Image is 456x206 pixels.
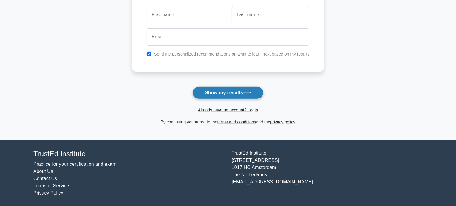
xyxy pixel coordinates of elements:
a: Contact Us [33,176,57,181]
a: terms and conditions [217,120,256,124]
a: About Us [33,169,53,174]
div: TrustEd Institute [STREET_ADDRESS] 1017 HC Amsterdam The Netherlands [EMAIL_ADDRESS][DOMAIN_NAME] [228,150,426,197]
a: privacy policy [270,120,296,124]
button: Show my results [193,86,263,99]
a: Privacy Policy [33,190,63,195]
h4: TrustEd Institute [33,150,224,158]
input: First name [147,6,224,23]
label: Send me personalized recommendations on what to learn next based on my results [154,52,310,56]
input: Last name [232,6,309,23]
input: Email [147,28,310,46]
a: Terms of Service [33,183,69,188]
a: Already have an account? Login [198,108,258,112]
div: By continuing you agree to the and the [129,118,328,126]
a: Practice for your certification and exam [33,162,117,167]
